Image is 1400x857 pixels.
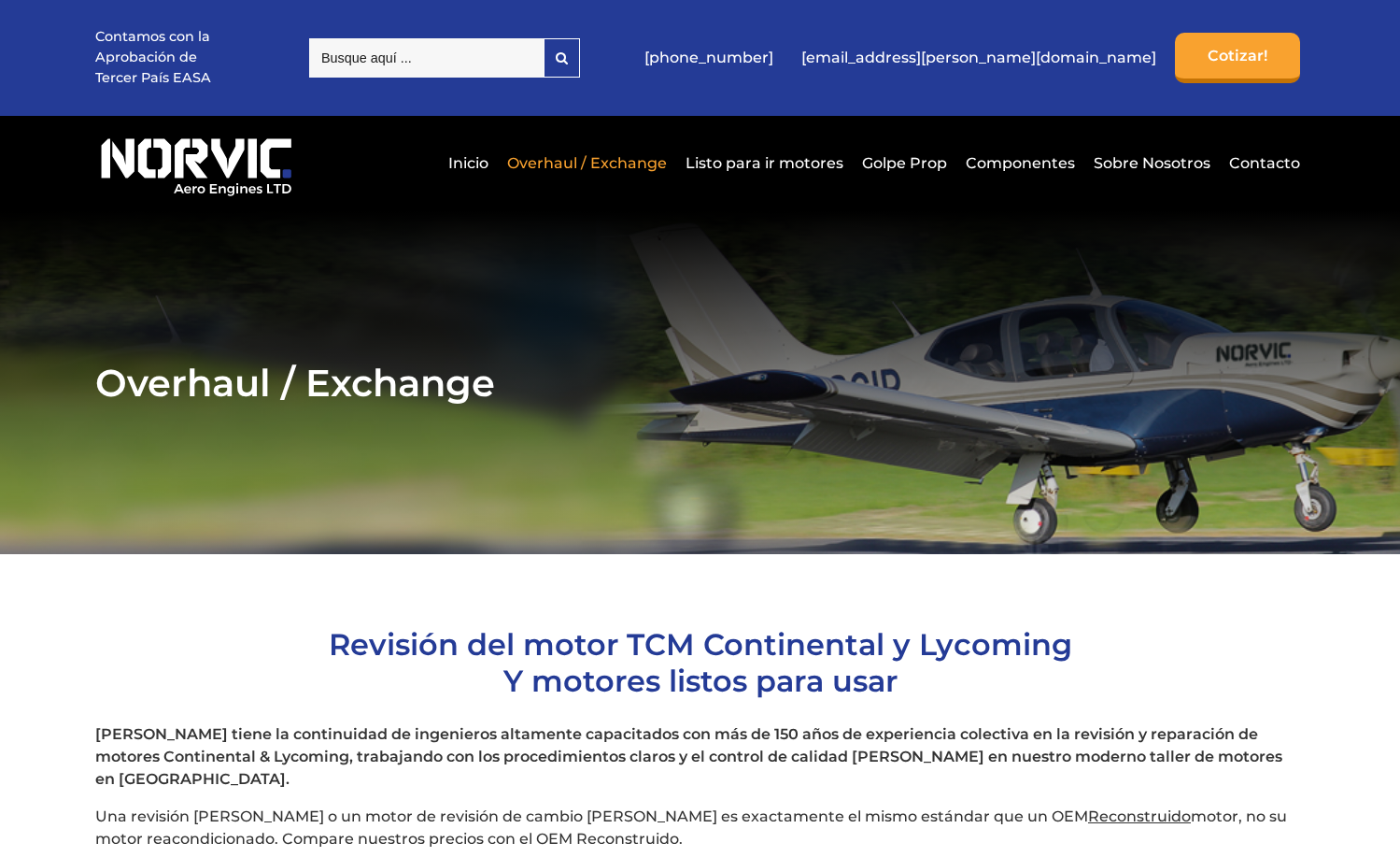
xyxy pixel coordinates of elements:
[961,140,1080,186] a: Componentes
[95,725,1282,788] strong: [PERSON_NAME] tiene la continuidad de ingenieros altamente capacitados con más de 150 años de exp...
[1175,33,1300,83] a: Cotizar!
[1089,140,1215,186] a: Sobre Nosotros
[329,626,1072,699] span: Revisión del motor TCM Continental y Lycoming Y motores listos para usar
[792,35,1166,80] a: [EMAIL_ADDRESS][PERSON_NAME][DOMAIN_NAME]
[95,130,297,198] img: Logotipo de Norvic Aero Engines
[444,140,493,186] a: Inicio
[95,27,235,88] p: Contamos con la Aprobación de Tercer País EASA
[502,140,672,186] a: Overhaul / Exchange
[1224,140,1300,186] a: Contacto
[95,360,1305,406] h2: Overhaul / Exchange
[309,38,544,78] input: Busque aquí ...
[857,140,952,186] a: Golpe Prop
[95,806,1305,850] p: Una revisión [PERSON_NAME] o un motor de revisión de cambio [PERSON_NAME] es exactamente el mismo...
[681,140,848,186] a: Listo para ir motores
[1088,807,1191,825] span: Reconstruido
[635,35,783,80] a: [PHONE_NUMBER]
